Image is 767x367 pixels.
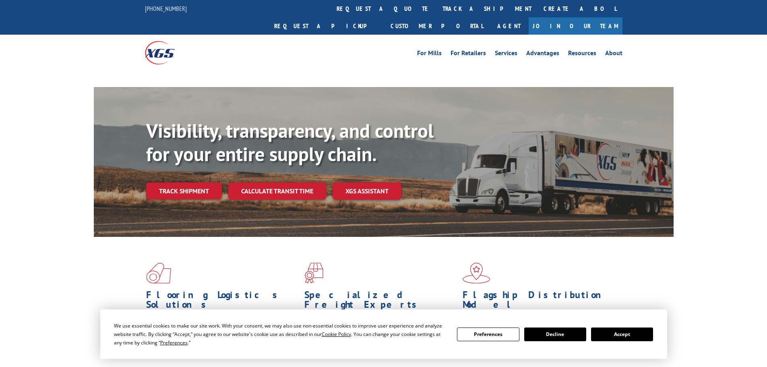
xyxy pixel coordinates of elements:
[568,50,596,59] a: Resources
[146,263,171,284] img: xgs-icon-total-supply-chain-intelligence-red
[457,328,519,341] button: Preferences
[417,50,442,59] a: For Mills
[333,182,401,200] a: XGS ASSISTANT
[463,290,615,313] h1: Flagship Distribution Model
[463,263,490,284] img: xgs-icon-flagship-distribution-model-red
[529,17,622,35] a: Join Our Team
[160,339,188,346] span: Preferences
[114,321,447,347] div: We use essential cookies to make our site work. With your consent, we may also use non-essential ...
[605,50,622,59] a: About
[146,182,222,199] a: Track shipment
[451,50,486,59] a: For Retailers
[304,263,323,284] img: xgs-icon-focused-on-flooring-red
[146,290,298,313] h1: Flooring Logistics Solutions
[591,328,653,341] button: Accept
[489,17,529,35] a: Agent
[495,50,517,59] a: Services
[526,50,559,59] a: Advantages
[146,118,434,166] b: Visibility, transparency, and control for your entire supply chain.
[385,17,489,35] a: Customer Portal
[100,309,667,359] div: Cookie Consent Prompt
[145,4,187,12] a: [PHONE_NUMBER]
[268,17,385,35] a: Request a pickup
[322,331,351,338] span: Cookie Policy
[524,328,586,341] button: Decline
[228,182,326,200] a: Calculate transit time
[304,290,457,313] h1: Specialized Freight Experts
